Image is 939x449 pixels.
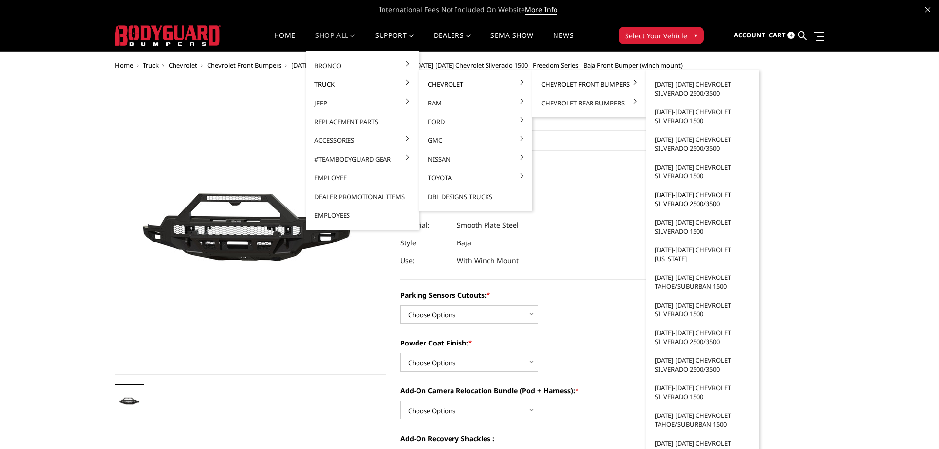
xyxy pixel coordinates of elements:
dd: Smooth Plate Steel [457,216,519,234]
a: [DATE]-[DATE] Chevrolet Silverado 2500/3500 [650,323,755,351]
a: [DATE]-[DATE] Chevrolet [US_STATE] [650,241,755,268]
a: Bronco [310,56,415,75]
a: [DATE]-[DATE] Chevrolet Silverado 1500 [291,61,405,69]
img: BODYGUARD BUMPERS [115,25,221,46]
a: Chevrolet [169,61,197,69]
a: [DATE]-[DATE] Chevrolet Silverado 1500 [650,103,755,130]
a: 2022-2025 Chevrolet Silverado 1500 - Freedom Series - Baja Front Bumper (winch mount) [115,79,387,375]
button: Select Your Vehicle [619,27,704,44]
span: Select Your Vehicle [625,31,687,41]
a: Employees [310,206,415,225]
a: [DATE]-[DATE] Chevrolet Silverado 1500 [650,213,755,241]
a: Replacement Parts [310,112,415,131]
a: Truck [310,75,415,94]
a: #TeamBodyguard Gear [310,150,415,169]
a: [DATE]-[DATE] Chevrolet Silverado 2500/3500 [650,351,755,379]
a: shop all [315,32,355,51]
span: ▾ [694,30,697,40]
a: [DATE]-[DATE] Chevrolet Silverado 1500 [650,296,755,323]
dd: With Winch Mount [457,252,519,270]
label: Powder Coat Finish: [400,338,672,348]
a: Cart 4 [769,22,795,49]
a: [DATE]-[DATE] Chevrolet Silverado 2500/3500 [650,75,755,103]
a: SEMA Show [490,32,533,51]
a: Support [375,32,414,51]
a: Chevrolet [423,75,528,94]
a: Toyota [423,169,528,187]
a: Account [734,22,765,49]
a: [DATE]-[DATE] Chevrolet Tahoe/Suburban 1500 [650,268,755,296]
dt: Style: [400,234,450,252]
a: [DATE]-[DATE] Chevrolet Silverado 2500/3500 [650,185,755,213]
a: Chevrolet Front Bumpers [207,61,281,69]
dd: Baja [457,234,471,252]
a: Employee [310,169,415,187]
span: 4 [787,32,795,39]
a: [DATE]-[DATE] Chevrolet Silverado 1500 [650,379,755,406]
label: Parking Sensors Cutouts: [400,290,672,300]
dt: Material: [400,216,450,234]
a: News [553,32,573,51]
a: Home [115,61,133,69]
a: More Info [525,5,557,15]
a: Truck [143,61,159,69]
a: Chevrolet Rear Bumpers [536,94,642,112]
a: Chevrolet Front Bumpers [536,75,642,94]
dt: Use: [400,252,450,270]
label: Add-On Camera Relocation Bundle (Pod + Harness): [400,385,672,396]
a: [DATE]-[DATE] Chevrolet Silverado 2500/3500 [650,130,755,158]
label: Add-On Recovery Shackles : [400,433,672,444]
a: Dealer Promotional Items [310,187,415,206]
a: Home [274,32,295,51]
a: Accessories [310,131,415,150]
iframe: Chat Widget [890,402,939,449]
img: 2022-2025 Chevrolet Silverado 1500 - Freedom Series - Baja Front Bumper (winch mount) [118,394,141,408]
a: DBL Designs Trucks [423,187,528,206]
a: Jeep [310,94,415,112]
span: Cart [769,31,786,39]
a: Ford [423,112,528,131]
a: GMC [423,131,528,150]
a: [DATE]-[DATE] Chevrolet Silverado 1500 [650,158,755,185]
a: Ram [423,94,528,112]
a: Dealers [434,32,471,51]
span: [DATE]-[DATE] Chevrolet Silverado 1500 - Freedom Series - Baja Front Bumper (winch mount) [415,61,683,69]
a: Nissan [423,150,528,169]
a: [DATE]-[DATE] Chevrolet Tahoe/Suburban 1500 [650,406,755,434]
span: Account [734,31,765,39]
